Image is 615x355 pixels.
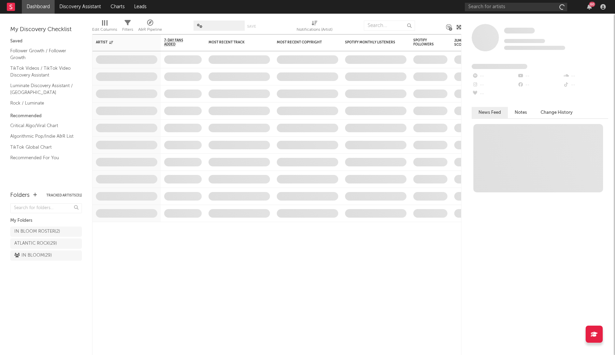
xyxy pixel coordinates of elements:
[454,39,471,47] div: Jump Score
[10,217,82,225] div: My Folders
[10,154,75,162] a: Recommended For You
[517,81,562,90] div: --
[164,38,191,46] span: 7-Day Fans Added
[10,122,75,129] a: Critical Algo/Viral Chart
[465,3,567,11] input: Search for artists
[472,107,508,118] button: News Feed
[587,4,592,10] button: 60
[517,72,562,81] div: --
[10,203,82,213] input: Search for folders...
[589,2,595,7] div: 60
[10,144,75,151] a: TikTok Global Chart
[209,40,260,44] div: Most Recent Track
[10,26,82,34] div: My Discovery Checklist
[297,26,332,34] div: Notifications (Artist)
[10,82,75,96] a: Luminate Discovery Assistant / [GEOGRAPHIC_DATA]
[46,194,82,197] button: Tracked Artists(31)
[472,72,517,81] div: --
[345,40,396,44] div: Spotify Monthly Listeners
[504,27,535,34] a: Some Artist
[563,72,608,81] div: --
[138,17,162,37] div: A&R Pipeline
[92,17,117,37] div: Edit Columns
[508,107,534,118] button: Notes
[10,47,75,61] a: Follower Growth / Follower Growth
[10,250,82,261] a: IN BLOOM(29)
[472,64,527,69] span: Fans Added by Platform
[92,26,117,34] div: Edit Columns
[297,17,332,37] div: Notifications (Artist)
[10,238,82,249] a: ATLANTIC ROCK(29)
[10,65,75,79] a: TikTok Videos / TikTok Video Discovery Assistant
[534,107,580,118] button: Change History
[138,26,162,34] div: A&R Pipeline
[96,40,147,44] div: Artist
[122,17,133,37] div: Filters
[413,38,437,46] div: Spotify Followers
[10,227,82,237] a: IN BLOOM ROSTER(2)
[472,81,517,90] div: --
[14,251,52,260] div: IN BLOOM ( 29 )
[10,37,82,45] div: Saved
[122,26,133,34] div: Filters
[247,25,256,28] button: Save
[504,39,545,43] span: Tracking Since: [DATE]
[504,28,535,33] span: Some Artist
[364,21,415,31] input: Search...
[563,81,608,90] div: --
[472,90,517,98] div: --
[10,191,30,200] div: Folders
[14,228,60,236] div: IN BLOOM ROSTER ( 2 )
[10,99,75,107] a: Rock / Luminate
[10,133,75,140] a: Algorithmic Pop/Indie A&R List
[277,40,328,44] div: Most Recent Copyright
[504,46,565,50] span: 0 fans last week
[14,240,57,248] div: ATLANTIC ROCK ( 29 )
[10,112,82,120] div: Recommended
